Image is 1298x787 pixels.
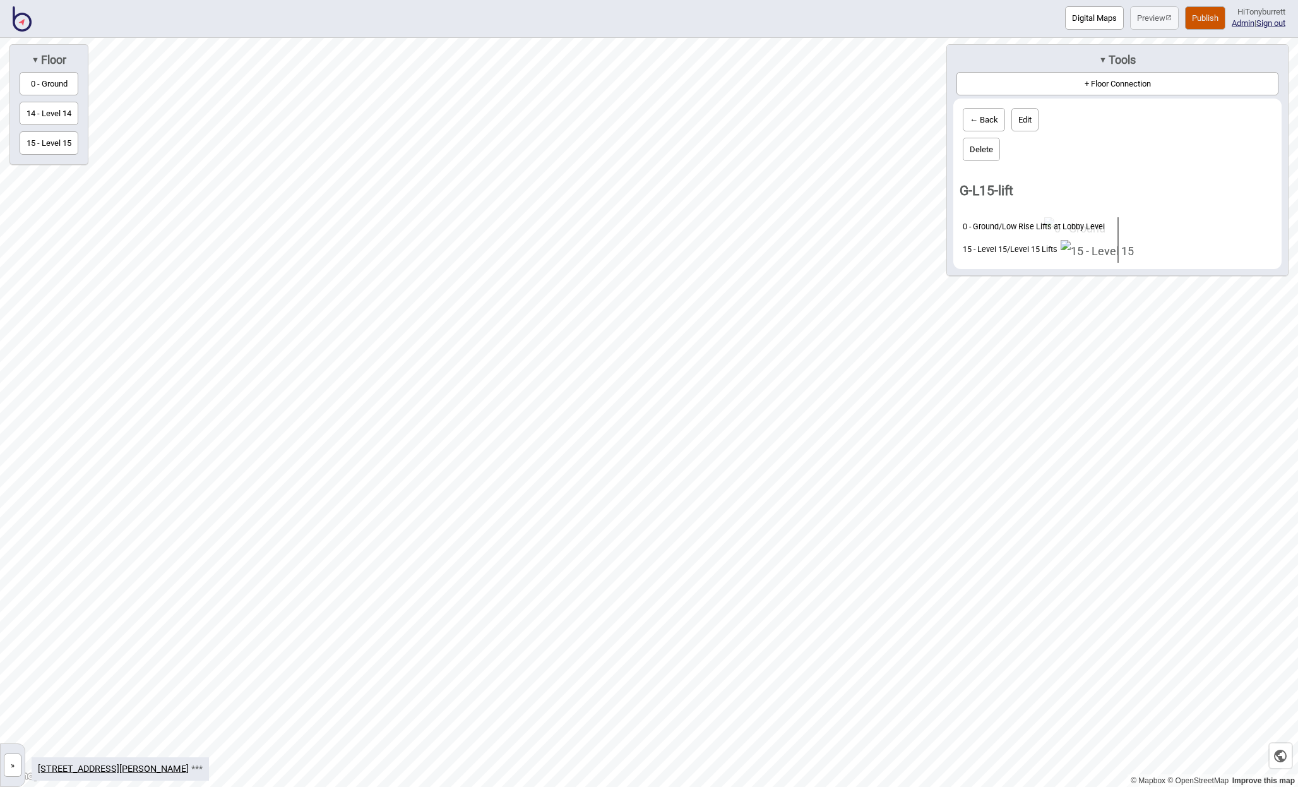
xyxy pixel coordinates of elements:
[20,72,78,95] button: 0 - Ground
[32,55,39,64] span: ▼
[20,131,78,155] button: 15 - Level 15
[1256,18,1285,28] button: Sign out
[1165,15,1172,21] img: preview
[1232,776,1295,785] a: Map feedback
[1011,108,1039,131] button: Edit
[38,764,189,774] a: [STREET_ADDRESS][PERSON_NAME]
[4,769,59,783] a: Mapbox logo
[1232,6,1285,18] div: Hi Tonyburrett
[13,6,32,32] img: BindiMaps CMS
[1107,53,1136,67] span: Tools
[956,72,1278,95] button: + Floor Connection
[1232,18,1254,28] a: Admin
[960,217,1108,236] div: 0 - Ground / Low Rise Lifts at Lobby Level
[1185,6,1225,30] button: Publish
[1099,55,1107,64] span: ▼
[1130,6,1179,30] button: Preview
[1232,18,1256,28] span: |
[1061,240,1134,263] img: 15 - Level 15
[963,138,1000,161] button: Delete
[39,53,66,67] span: Floor
[1131,776,1165,785] a: Mapbox
[1065,6,1124,30] button: Digital Maps
[20,102,78,125] button: 14 - Level 14
[1167,776,1229,785] a: OpenStreetMap
[960,240,1061,258] div: 15 - Level 15 / Level 15 Lifts
[1,757,25,771] a: »
[1130,6,1179,30] a: Previewpreview
[963,108,1005,131] button: ← Back
[4,754,21,777] button: »
[960,177,1275,204] h3: G-L15 - lift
